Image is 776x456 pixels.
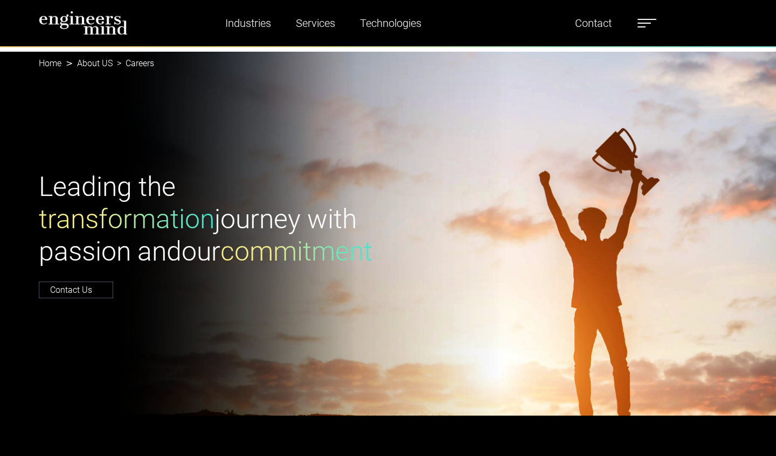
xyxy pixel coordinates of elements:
[39,171,382,268] h1: Leading the journey with passion and our
[356,11,426,36] a: Technologies
[39,52,737,75] nav: breadcrumb
[571,11,616,36] a: Contact
[39,11,128,35] img: logo
[39,204,214,235] span: transformation
[220,236,372,267] span: commitment
[292,11,339,36] a: Services
[221,11,275,36] a: Industries
[39,58,61,68] a: Home
[77,58,113,68] a: About US
[39,282,113,298] a: Contact Us
[113,57,154,70] li: Careers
